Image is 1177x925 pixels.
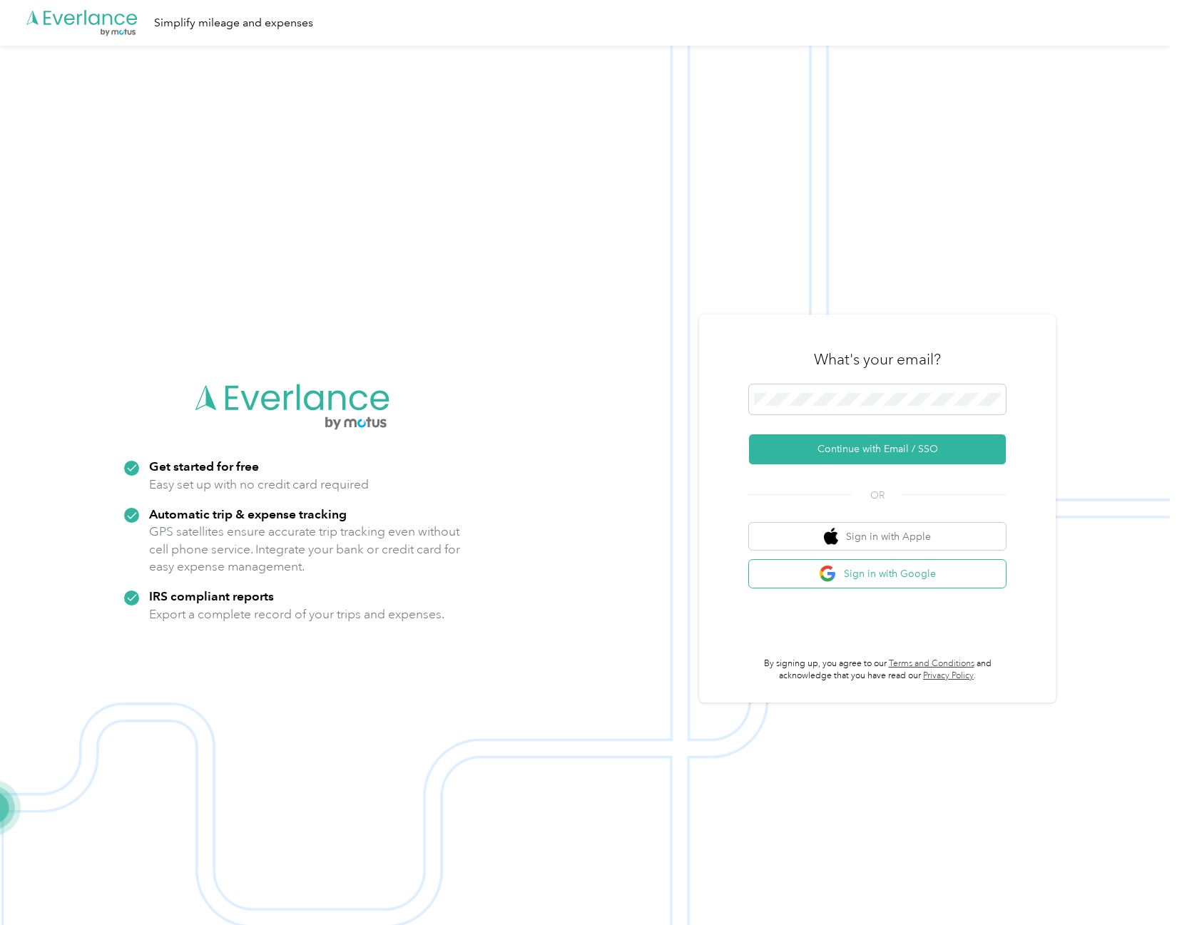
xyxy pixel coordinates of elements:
button: google logoSign in with Google [749,560,1006,588]
strong: IRS compliant reports [149,588,274,603]
strong: Automatic trip & expense tracking [149,506,347,521]
div: Simplify mileage and expenses [154,14,313,32]
p: Easy set up with no credit card required [149,476,369,494]
p: GPS satellites ensure accurate trip tracking even without cell phone service. Integrate your bank... [149,523,461,576]
h3: What's your email? [814,349,941,369]
p: By signing up, you agree to our and acknowledge that you have read our . [749,658,1006,683]
button: apple logoSign in with Apple [749,523,1006,551]
span: OR [852,488,902,503]
a: Privacy Policy [923,670,974,681]
button: Continue with Email / SSO [749,434,1006,464]
strong: Get started for free [149,459,259,474]
a: Terms and Conditions [889,658,974,669]
img: apple logo [824,528,838,546]
p: Export a complete record of your trips and expenses. [149,605,444,623]
img: google logo [819,565,837,583]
